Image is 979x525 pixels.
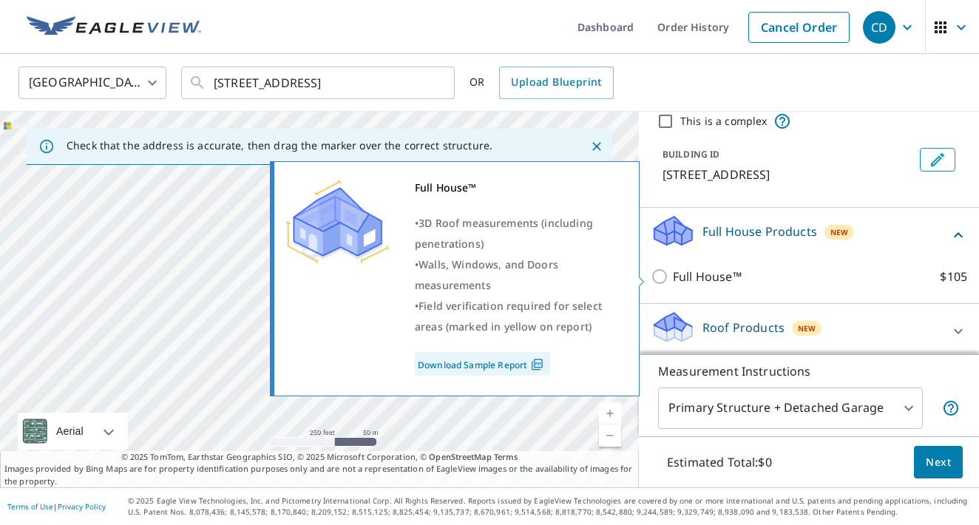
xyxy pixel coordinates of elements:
label: This is a complex [680,114,768,129]
p: BUILDING ID [663,148,719,160]
button: Next [914,446,963,479]
div: OR [470,67,614,99]
a: Current Level 17, Zoom In [599,402,621,424]
p: Estimated Total: $0 [655,446,784,478]
p: Check that the address is accurate, then drag the marker over the correct structure. [67,139,492,152]
a: Cancel Order [748,12,850,43]
div: • [415,254,620,296]
a: Download Sample Report [415,352,550,376]
p: [STREET_ADDRESS] [663,166,914,183]
p: Full House Products [702,223,817,240]
a: Current Level 17, Zoom Out [599,424,621,447]
div: • [415,296,620,337]
div: Full House ProductsNew [651,214,967,256]
div: • [415,213,620,254]
a: Privacy Policy [58,501,106,512]
span: Field verification required for select areas (marked in yellow on report) [415,299,602,333]
span: Your report will include the primary structure and a detached garage if one exists. [942,399,960,417]
span: New [798,322,816,334]
p: © 2025 Eagle View Technologies, Inc. and Pictometry International Corp. All Rights Reserved. Repo... [128,495,972,518]
a: OpenStreetMap [429,451,491,462]
input: Search by address or latitude-longitude [214,62,424,104]
img: EV Logo [27,16,201,38]
a: Terms [494,451,518,462]
div: Primary Structure + Detached Garage [658,387,923,429]
a: Terms of Use [7,501,53,512]
p: Roof Products [702,319,785,336]
p: | [7,502,106,511]
span: 3D Roof measurements (including penetrations) [415,216,593,251]
span: Upload Blueprint [511,73,601,92]
img: Premium [285,177,389,266]
p: $105 [940,268,967,285]
p: Measurement Instructions [658,362,960,380]
div: Aerial [18,413,128,450]
div: [GEOGRAPHIC_DATA] [18,62,166,104]
a: Upload Blueprint [499,67,613,99]
span: New [830,226,848,238]
span: Next [926,453,951,472]
img: Pdf Icon [527,358,547,371]
button: Edit building 1 [920,148,955,172]
div: CD [863,11,895,44]
div: Roof ProductsNew [651,310,967,352]
div: Aerial [52,413,88,450]
div: Full House™ [415,177,620,198]
span: © 2025 TomTom, Earthstar Geographics SIO, © 2025 Microsoft Corporation, © [121,451,518,464]
p: Full House™ [673,268,742,285]
span: Walls, Windows, and Doors measurements [415,257,558,292]
button: Close [587,137,606,156]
